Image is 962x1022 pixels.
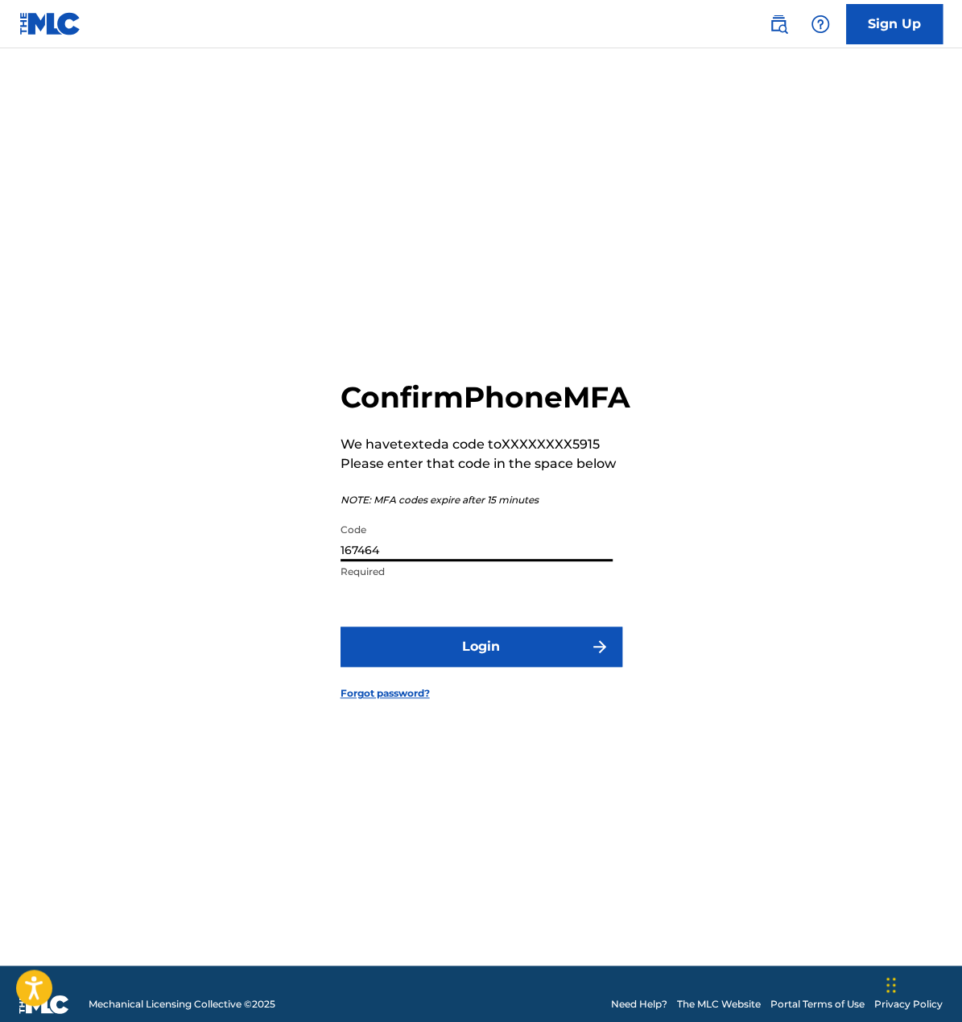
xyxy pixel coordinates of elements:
a: Forgot password? [341,686,430,701]
img: help [811,14,830,34]
div: Help [804,8,836,40]
a: Need Help? [611,997,667,1012]
img: logo [19,995,69,1014]
p: NOTE: MFA codes expire after 15 minutes [341,493,630,507]
img: f7272a7cc735f4ea7f67.svg [590,637,609,656]
h2: Confirm Phone MFA [341,379,630,416]
p: We have texted a code to XXXXXXXX5915 [341,435,630,454]
button: Login [341,627,622,667]
img: MLC Logo [19,12,81,35]
a: Portal Terms of Use [770,997,865,1012]
img: search [769,14,788,34]
p: Required [341,565,613,579]
iframe: Chat Widget [881,945,962,1022]
span: Mechanical Licensing Collective © 2025 [89,997,275,1012]
p: Please enter that code in the space below [341,454,630,474]
a: Public Search [762,8,795,40]
a: The MLC Website [677,997,761,1012]
a: Sign Up [846,4,943,44]
a: Privacy Policy [874,997,943,1012]
div: Drag [886,961,896,1009]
